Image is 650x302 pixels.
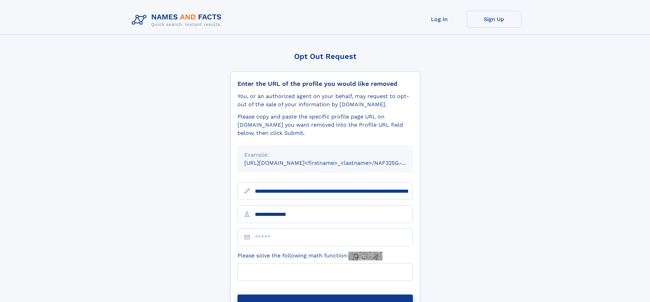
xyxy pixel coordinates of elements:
label: Please solve the following math function: [237,252,382,260]
div: Example: [244,151,406,159]
small: [URL][DOMAIN_NAME]<firstname>_<lastname>/NAF325G-xxxxxxxx [244,160,426,166]
div: Opt Out Request [230,52,420,61]
div: Please copy and paste the specific profile page URL on [DOMAIN_NAME] you want removed into the Pr... [237,113,413,137]
div: Enter the URL of the profile you would like removed [237,80,413,88]
a: Sign Up [467,11,521,28]
div: You, or an authorized agent on your behalf, may request to opt-out of the sale of your informatio... [237,92,413,109]
img: Logo Names and Facts [129,11,227,29]
a: Log In [412,11,467,28]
